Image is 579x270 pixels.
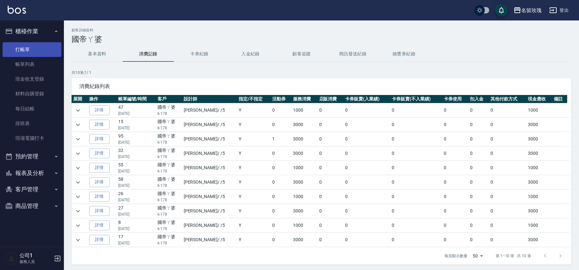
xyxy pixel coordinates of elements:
td: 0 [468,118,489,132]
td: 國帝ㄚ婆 [156,218,182,233]
td: 0 [318,103,344,117]
td: 3000 [291,175,318,189]
a: 詳情 [89,192,110,202]
td: [PERSON_NAME] / /5 [182,132,237,146]
td: Y [237,204,271,218]
button: 基本資料 [72,46,123,62]
button: 消費記錄 [123,46,174,62]
td: 17 [117,233,156,247]
button: expand row [73,149,83,158]
td: 0 [442,218,468,233]
td: 0 [271,175,291,189]
td: [PERSON_NAME] / /5 [182,233,237,247]
td: 國帝ㄚ婆 [156,190,182,204]
td: 0 [489,118,526,132]
td: 1 [271,132,291,146]
td: 0 [344,103,390,117]
p: 服務人員 [19,259,52,265]
p: [DATE] [118,125,154,131]
div: 名留玫瑰 [521,6,542,14]
td: Y [237,218,271,233]
button: expand row [73,235,83,245]
th: 店販消費 [318,95,344,103]
td: 0 [442,118,468,132]
td: 國帝ㄚ婆 [156,161,182,175]
td: 0 [468,175,489,189]
a: 排班表 [3,116,61,131]
button: 簡訊發送紀錄 [327,46,378,62]
a: 材料自購登錄 [3,86,61,101]
td: 26 [117,190,156,204]
td: 0 [344,175,390,189]
td: [PERSON_NAME] / /5 [182,161,237,175]
button: 顧客追蹤 [276,46,327,62]
p: k-178 [158,211,181,217]
td: 0 [318,190,344,204]
p: k-178 [158,111,181,116]
a: 打帳單 [3,42,61,57]
th: 服務消費 [291,95,318,103]
div: 50 [470,247,485,265]
p: [DATE] [118,226,154,232]
td: 0 [489,147,526,161]
span: 消費紀錄列表 [79,83,564,90]
td: 0 [468,103,489,117]
td: 0 [468,132,489,146]
td: 1000 [291,190,318,204]
td: 0 [390,103,442,117]
p: k-178 [158,183,181,188]
p: 第 1–10 筆 共 10 筆 [496,253,531,259]
button: save [495,4,508,17]
td: 32 [117,147,156,161]
td: 1000 [291,103,318,117]
td: 0 [442,103,468,117]
p: [DATE] [118,139,154,145]
td: 0 [390,132,442,146]
p: k-178 [158,154,181,160]
button: 預約管理 [3,148,61,165]
td: 0 [271,218,291,233]
td: 95 [117,132,156,146]
a: 詳情 [89,235,110,245]
a: 帳單列表 [3,57,61,72]
p: [DATE] [118,168,154,174]
a: 現場電腦打卡 [3,131,61,146]
td: 0 [489,190,526,204]
a: 詳情 [89,105,110,115]
td: 0 [390,175,442,189]
td: [PERSON_NAME] / /5 [182,218,237,233]
td: 0 [390,233,442,247]
th: 活動券 [271,95,291,103]
td: [PERSON_NAME] / /5 [182,204,237,218]
td: 0 [344,233,390,247]
td: [PERSON_NAME] / /5 [182,190,237,204]
td: 0 [271,103,291,117]
th: 操作 [88,95,117,103]
td: [PERSON_NAME] / /5 [182,118,237,132]
th: 備註 [552,95,567,103]
td: 0 [468,161,489,175]
td: 0 [390,190,442,204]
td: 27 [117,204,156,218]
td: Y [237,118,271,132]
td: 0 [390,161,442,175]
td: 0 [442,233,468,247]
td: 1000 [526,161,552,175]
a: 詳情 [89,120,110,130]
th: 其他付款方式 [489,95,526,103]
img: Logo [8,6,26,14]
a: 詳情 [89,220,110,230]
td: 0 [468,147,489,161]
td: 0 [442,147,468,161]
td: 0 [390,218,442,233]
h2: 顧客詳細資料 [72,28,571,32]
td: 0 [489,218,526,233]
td: 0 [390,204,442,218]
td: 0 [271,118,291,132]
td: 3000 [526,118,552,132]
p: k-178 [158,168,181,174]
td: 1000 [526,103,552,117]
button: expand row [73,206,83,216]
button: expand row [73,120,83,130]
td: 0 [489,161,526,175]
